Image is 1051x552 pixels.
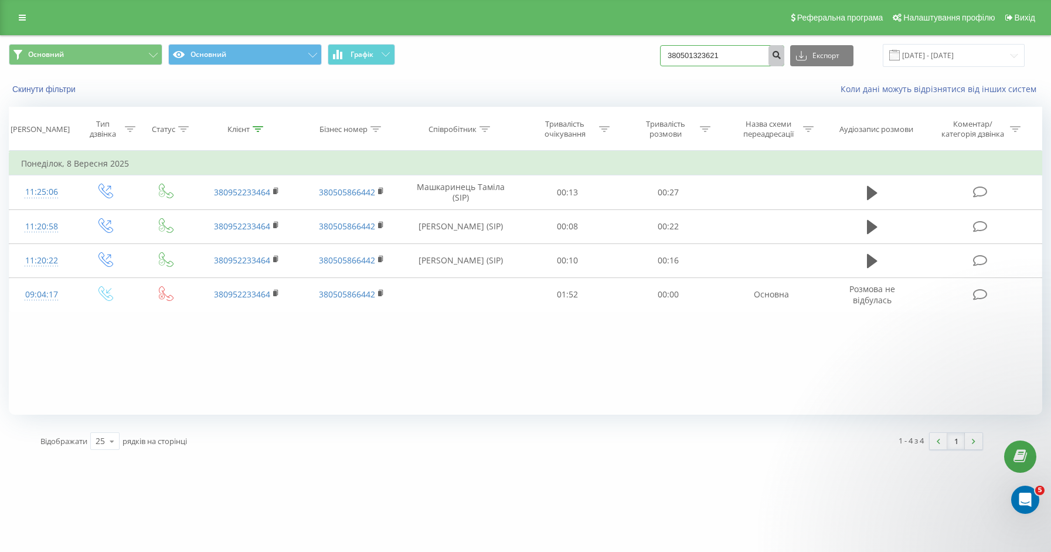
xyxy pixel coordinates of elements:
[737,119,800,139] div: Назва схеми переадресації
[1015,13,1035,22] span: Вихід
[618,243,719,277] td: 00:16
[168,44,322,65] button: Основний
[319,255,375,266] a: 380505866442
[214,221,270,232] a: 380952233464
[319,289,375,300] a: 380505866442
[21,215,62,238] div: 11:20:58
[84,119,121,139] div: Тип дзвінка
[517,175,618,209] td: 00:13
[790,45,853,66] button: Експорт
[40,436,87,446] span: Відображати
[11,124,70,134] div: [PERSON_NAME]
[214,187,270,198] a: 380952233464
[618,175,719,209] td: 00:27
[351,50,373,59] span: Графік
[319,124,368,134] div: Бізнес номер
[903,13,995,22] span: Налаштування профілю
[227,124,250,134] div: Клієнт
[849,283,895,305] span: Розмова не відбулась
[28,50,64,59] span: Основний
[839,124,913,134] div: Аудіозапис розмови
[214,255,270,266] a: 380952233464
[719,277,824,311] td: Основна
[634,119,697,139] div: Тривалість розмови
[21,283,62,306] div: 09:04:17
[214,289,270,300] a: 380952233464
[1035,486,1045,495] span: 5
[404,243,518,277] td: [PERSON_NAME] (SIP)
[797,13,883,22] span: Реферальна програма
[123,436,187,446] span: рядків на сторінці
[96,435,105,447] div: 25
[841,83,1042,94] a: Коли дані можуть відрізнятися вiд інших систем
[9,84,81,94] button: Скинути фільтри
[319,221,375,232] a: 380505866442
[618,277,719,311] td: 00:00
[328,44,395,65] button: Графік
[899,435,924,446] div: 1 - 4 з 4
[9,44,162,65] button: Основний
[404,175,518,209] td: Машкаринець Таміла (SIP)
[660,45,784,66] input: Пошук за номером
[517,243,618,277] td: 00:10
[533,119,596,139] div: Тривалість очікування
[517,277,618,311] td: 01:52
[404,209,518,243] td: [PERSON_NAME] (SIP)
[9,152,1042,175] td: Понеділок, 8 Вересня 2025
[517,209,618,243] td: 00:08
[152,124,175,134] div: Статус
[938,119,1007,139] div: Коментар/категорія дзвінка
[21,249,62,272] div: 11:20:22
[21,181,62,204] div: 11:25:06
[947,433,965,449] a: 1
[319,187,375,198] a: 380505866442
[618,209,719,243] td: 00:22
[428,124,477,134] div: Співробітник
[1011,486,1039,514] iframe: Intercom live chat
